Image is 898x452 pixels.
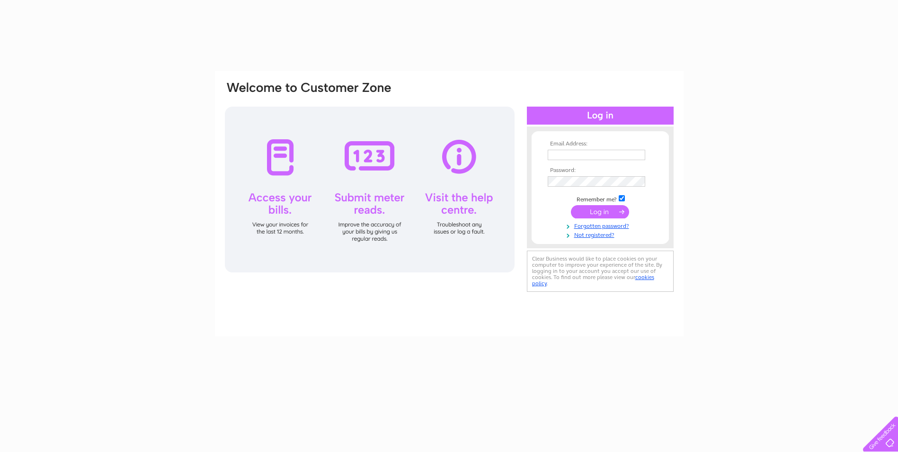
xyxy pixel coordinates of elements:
[548,230,655,239] a: Not registered?
[548,221,655,230] a: Forgotten password?
[545,167,655,174] th: Password:
[545,141,655,147] th: Email Address:
[571,205,629,218] input: Submit
[527,251,674,292] div: Clear Business would like to place cookies on your computer to improve your experience of the sit...
[532,274,654,287] a: cookies policy
[545,194,655,203] td: Remember me?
